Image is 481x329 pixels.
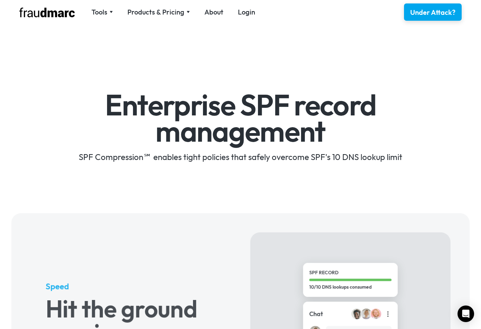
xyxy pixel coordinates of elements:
[309,309,323,318] div: Chat
[92,7,113,17] div: Tools
[40,92,441,144] h1: Enterprise SPF record management
[309,284,372,290] strong: 10/10 DNS lookups consumed
[40,151,441,162] div: SPF Compression℠ enables tight policies that safely overcome SPF's 10 DNS lookup limit
[204,7,223,17] a: About
[46,281,216,292] h5: Speed
[410,8,455,17] div: Under Attack?
[404,3,462,21] a: Under Attack?
[92,7,107,17] div: Tools
[309,269,391,276] div: SPF Record
[458,305,474,322] div: Open Intercom Messenger
[127,7,184,17] div: Products & Pricing
[238,7,255,17] a: Login
[127,7,190,17] div: Products & Pricing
